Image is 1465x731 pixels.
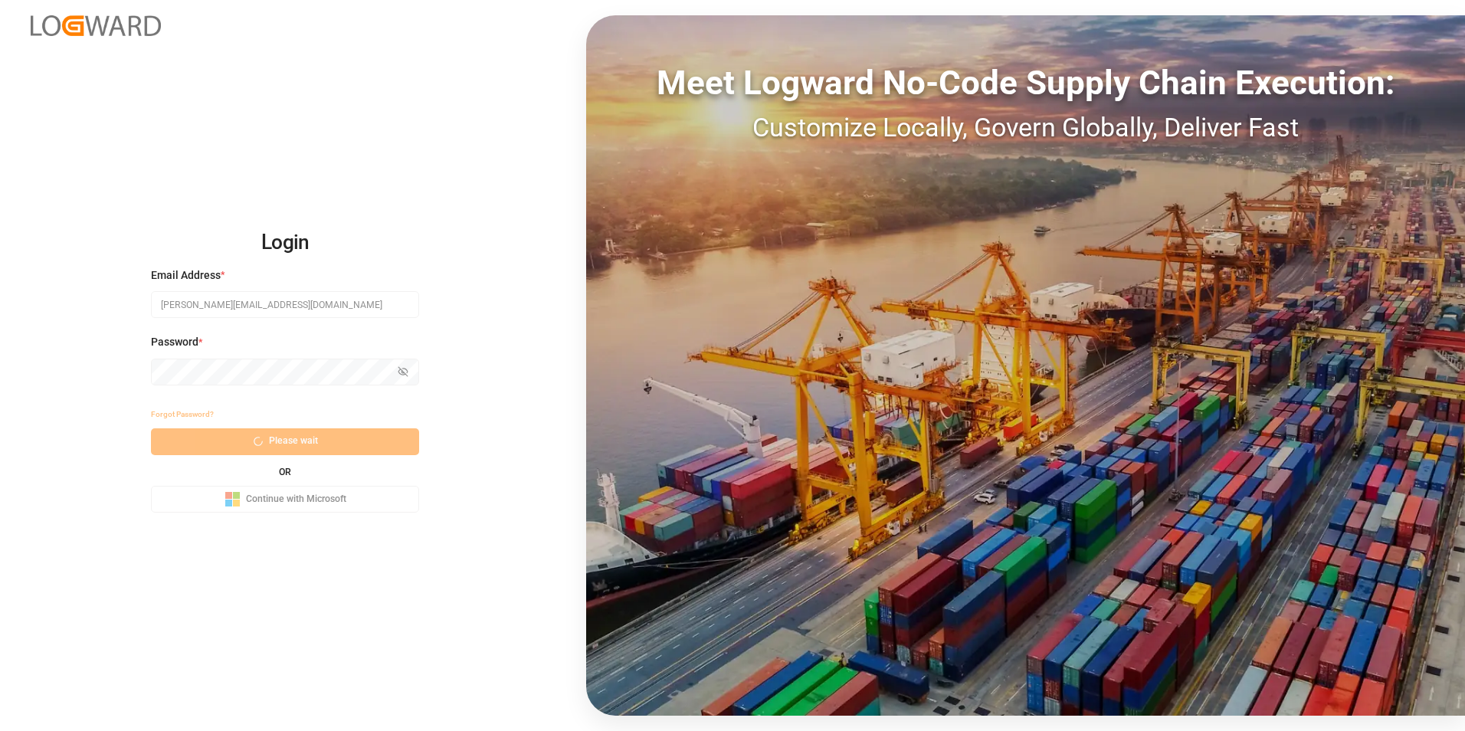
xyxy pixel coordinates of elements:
small: OR [279,467,291,477]
div: Customize Locally, Govern Globally, Deliver Fast [586,108,1465,147]
img: Logward_new_orange.png [31,15,161,36]
div: Meet Logward No-Code Supply Chain Execution: [586,57,1465,108]
span: Password [151,334,198,350]
input: Enter your email [151,291,419,318]
span: Email Address [151,267,221,284]
h2: Login [151,218,419,267]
